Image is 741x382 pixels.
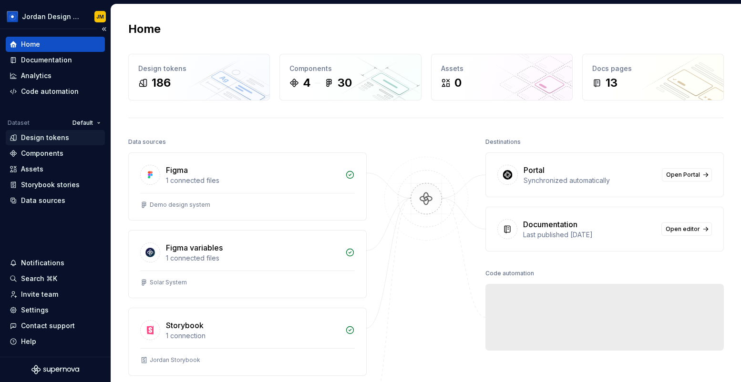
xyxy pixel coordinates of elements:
a: Code automation [6,84,105,99]
div: 13 [606,75,617,90]
div: Data sources [128,135,166,149]
div: Jordan Design System [22,12,83,21]
div: Contact support [21,321,75,331]
div: Code automation [21,87,79,96]
div: Demo design system [150,201,210,209]
div: Data sources [21,196,65,205]
div: Docs pages [592,64,714,73]
div: Figma [166,164,188,176]
div: Dataset [8,119,30,127]
div: Components [289,64,411,73]
a: Assets0 [431,54,573,101]
div: Jordan Storybook [150,356,200,364]
div: Notifications [21,258,64,268]
div: Invite team [21,290,58,299]
div: Assets [441,64,563,73]
div: 1 connected files [166,253,340,263]
div: Code automation [485,267,534,280]
div: 1 connected files [166,176,340,185]
div: Components [21,149,63,158]
div: Synchronized automatically [524,176,656,185]
div: 0 [454,75,462,90]
svg: Supernova Logo [31,365,79,374]
div: Portal [524,164,545,176]
div: 186 [152,75,171,90]
a: Storybook stories [6,177,105,192]
h2: Home [128,21,161,37]
a: Open Portal [662,168,712,181]
a: Design tokens186 [128,54,270,101]
button: Jordan Design SystemJM [2,6,109,27]
button: Help [6,334,105,349]
div: Settings [21,305,49,315]
a: Analytics [6,68,105,83]
button: Contact support [6,318,105,333]
div: Analytics [21,71,51,80]
button: Collapse sidebar [97,22,111,36]
a: Settings [6,302,105,318]
div: Documentation [523,219,577,230]
div: Design tokens [138,64,260,73]
button: Search ⌘K [6,271,105,286]
a: Figma1 connected filesDemo design system [128,152,367,221]
div: Home [21,40,40,49]
button: Default [68,116,105,130]
a: Components430 [279,54,421,101]
div: Storybook stories [21,180,80,190]
div: JM [96,13,104,20]
a: Design tokens [6,130,105,145]
div: Storybook [166,320,204,331]
div: 30 [338,75,352,90]
div: Figma variables [166,242,223,253]
a: Open editor [661,222,712,236]
a: Components [6,146,105,161]
span: Open editor [666,225,700,233]
span: Default [72,119,93,127]
div: 1 connection [166,331,340,341]
a: Home [6,37,105,52]
div: Last published [DATE] [523,230,656,240]
div: Documentation [21,55,72,65]
a: Figma variables1 connected filesSolar System [128,230,367,298]
div: Solar System [150,279,187,286]
span: Open Portal [666,171,700,179]
button: Notifications [6,255,105,271]
a: Documentation [6,52,105,68]
div: Help [21,337,36,346]
a: Assets [6,161,105,177]
div: 4 [303,75,311,90]
a: Invite team [6,287,105,302]
a: Data sources [6,193,105,208]
a: Storybook1 connectionJordan Storybook [128,308,367,376]
div: Design tokens [21,133,69,142]
div: Assets [21,164,43,174]
img: 049812b6-2877-400d-9dc9-987621144c16.png [7,11,18,22]
div: Search ⌘K [21,274,57,283]
a: Docs pages13 [582,54,724,101]
div: Destinations [485,135,521,149]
